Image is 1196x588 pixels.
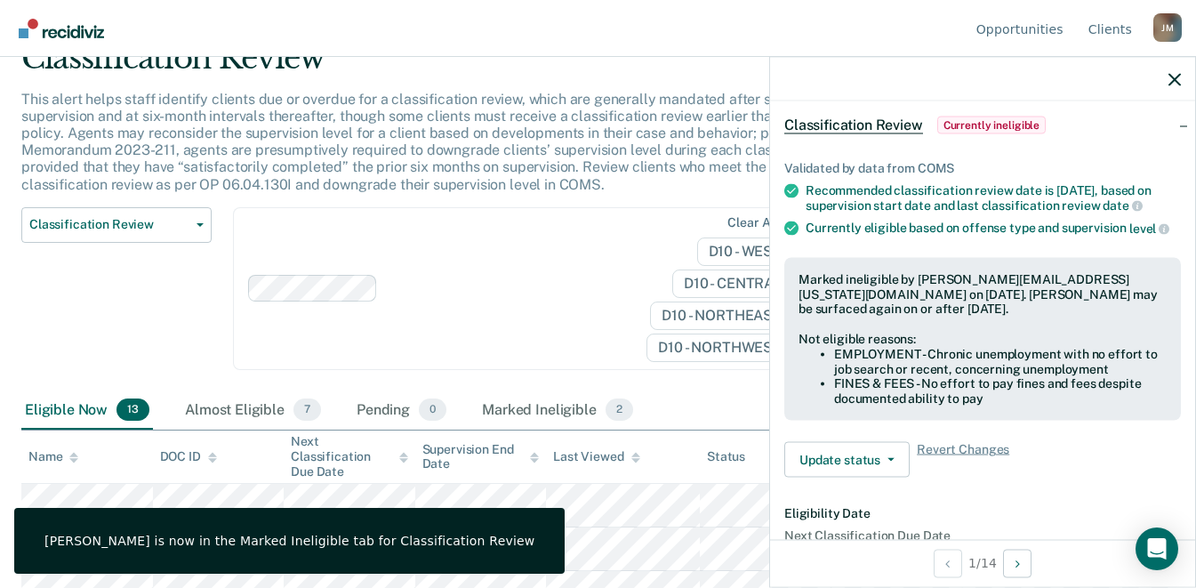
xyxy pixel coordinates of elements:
span: Revert Changes [917,441,1009,477]
div: Pending [353,391,450,431]
span: Classification Review [29,217,189,232]
div: DOC ID [160,449,217,464]
span: D10 - NORTHEAST [650,302,807,330]
span: 0 [419,399,446,422]
dt: Eligibility Date [784,505,1181,520]
li: EMPLOYMENT - Chronic unemployment with no effort to job search or recent, concerning unemployment [834,346,1167,376]
div: Clear agents [727,215,803,230]
div: 1 / 14 [770,539,1195,586]
div: Status [707,449,745,464]
div: Name [28,449,78,464]
button: Update status [784,441,910,477]
div: Currently eligible based on offense type and supervision [806,221,1181,237]
div: Open Intercom Messenger [1136,528,1178,570]
div: Recommended classification review date is [DATE], based on supervision start date and last classi... [806,182,1181,213]
div: Validated by data from COMS [784,160,1181,175]
span: 13 [116,399,149,422]
div: Supervision End Date [422,442,540,472]
span: D10 - WEST [697,238,807,266]
div: Last Viewed [553,449,639,464]
button: Previous Opportunity [934,549,962,577]
span: D10 - CENTRAL [672,270,807,298]
button: Profile dropdown button [1153,13,1182,42]
p: This alert helps staff identify clients due or overdue for a classification review, which are gen... [21,91,886,193]
div: Marked ineligible by [PERSON_NAME][EMAIL_ADDRESS][US_STATE][DOMAIN_NAME] on [DATE]. [PERSON_NAME]... [799,271,1167,316]
dt: Next Classification Due Date [784,528,1181,543]
div: Eligible Now [21,391,153,431]
div: Almost Eligible [181,391,325,431]
div: Next Classification Due Date [291,434,408,479]
span: 7 [293,399,321,422]
span: level [1129,221,1169,235]
div: Marked Ineligible [478,391,637,431]
div: [PERSON_NAME] is now in the Marked Ineligible tab for Classification Review [44,533,534,549]
li: FINES & FEES - No effort to pay fines and fees despite documented ability to pay [834,376,1167,407]
span: Currently ineligible [937,116,1047,133]
div: J M [1153,13,1182,42]
div: Classification Review [21,40,919,91]
span: date [1103,198,1142,213]
img: Recidiviz [19,19,104,38]
span: 2 [606,399,633,422]
span: Classification Review [784,116,923,133]
span: D10 - NORTHWEST [646,334,807,362]
button: Next Opportunity [1003,549,1031,577]
div: Not eligible reasons: [799,331,1167,346]
div: Classification ReviewCurrently ineligible [770,96,1195,153]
